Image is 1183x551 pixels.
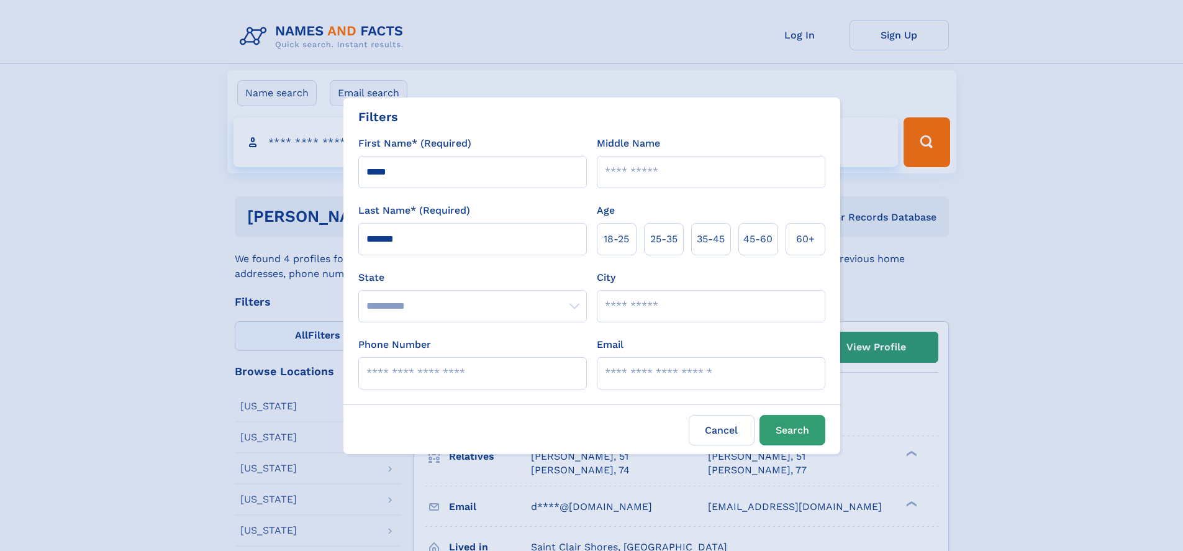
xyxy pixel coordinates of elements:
span: 35‑45 [697,232,725,247]
label: First Name* (Required) [358,136,471,151]
label: Phone Number [358,337,431,352]
div: Filters [358,107,398,126]
span: 25‑35 [650,232,678,247]
label: Cancel [689,415,755,445]
span: 45‑60 [743,232,773,247]
button: Search [759,415,825,445]
label: City [597,270,615,285]
label: State [358,270,587,285]
label: Age [597,203,615,218]
span: 60+ [796,232,815,247]
span: 18‑25 [604,232,629,247]
label: Email [597,337,623,352]
label: Middle Name [597,136,660,151]
label: Last Name* (Required) [358,203,470,218]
